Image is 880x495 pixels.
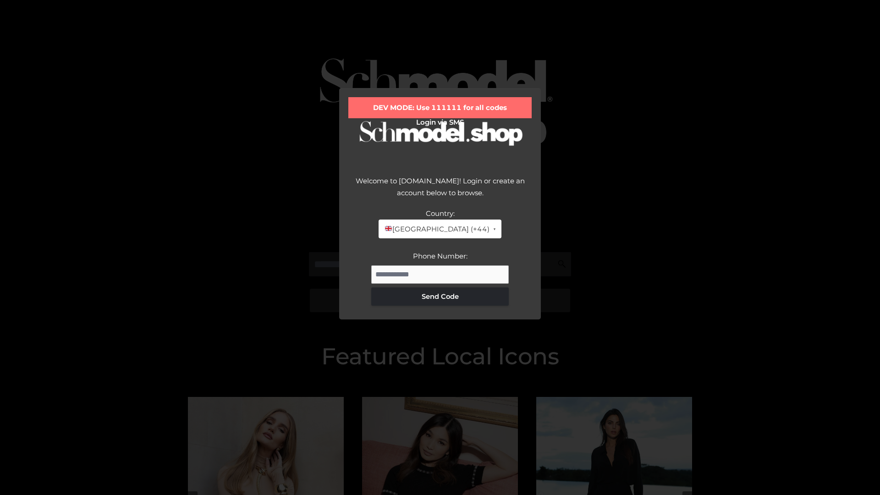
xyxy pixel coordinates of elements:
[426,209,455,218] label: Country:
[348,175,532,208] div: Welcome to [DOMAIN_NAME]! Login or create an account below to browse.
[384,223,489,235] span: [GEOGRAPHIC_DATA] (+44)
[413,252,467,260] label: Phone Number:
[385,225,392,232] img: 🇬🇧
[348,118,532,126] h2: Login via SMS
[371,287,509,306] button: Send Code
[348,97,532,118] div: DEV MODE: Use 111111 for all codes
